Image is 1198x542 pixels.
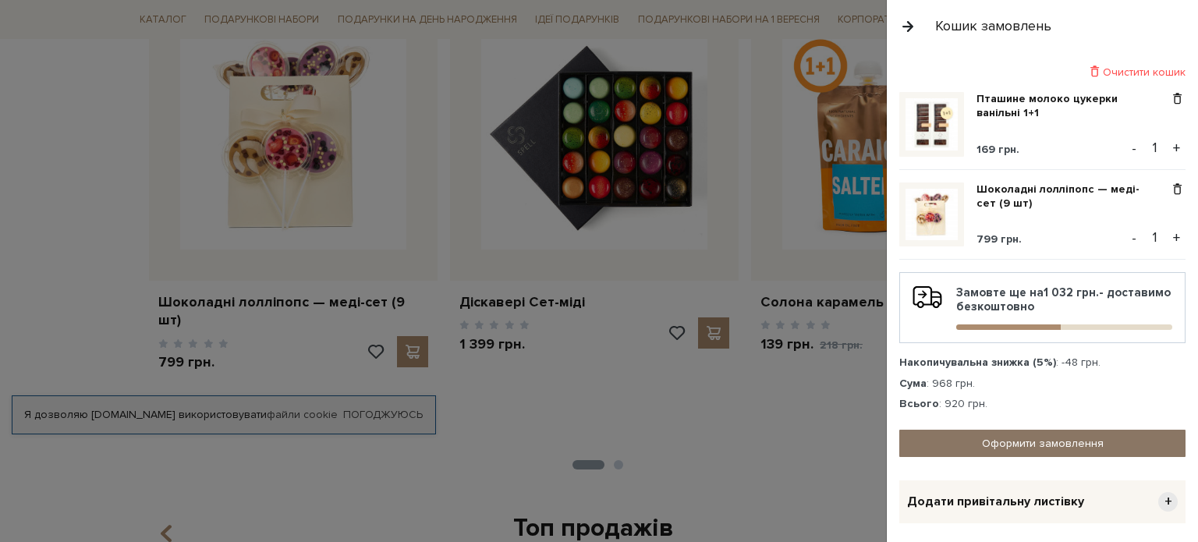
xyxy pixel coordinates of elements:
[1126,136,1142,160] button: -
[899,397,1186,411] div: : 920 грн.
[899,356,1056,369] strong: Накопичувальна знижка (5%)
[899,397,939,410] strong: Всього
[899,430,1186,457] a: Оформити замовлення
[906,98,958,151] img: Пташине молоко цукерки ванільні 1+1
[976,182,1169,211] a: Шоколадні лолліпопс — меді-сет (9 шт)
[976,92,1169,120] a: Пташине молоко цукерки ванільні 1+1
[935,17,1051,35] div: Кошик замовлень
[1168,136,1186,160] button: +
[913,285,1172,330] div: Замовте ще на - доставимо безкоштовно
[1158,492,1178,512] span: +
[906,189,958,241] img: Шоколадні лолліпопс — меді-сет (9 шт)
[1126,226,1142,250] button: -
[976,232,1022,246] span: 799 грн.
[907,494,1084,510] span: Додати привітальну листівку
[899,65,1186,80] div: Очистити кошик
[899,377,927,390] strong: Сума
[976,143,1019,156] span: 169 грн.
[899,356,1186,370] div: : -48 грн.
[899,377,1186,391] div: : 968 грн.
[1044,285,1099,299] b: 1 032 грн.
[1168,226,1186,250] button: +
